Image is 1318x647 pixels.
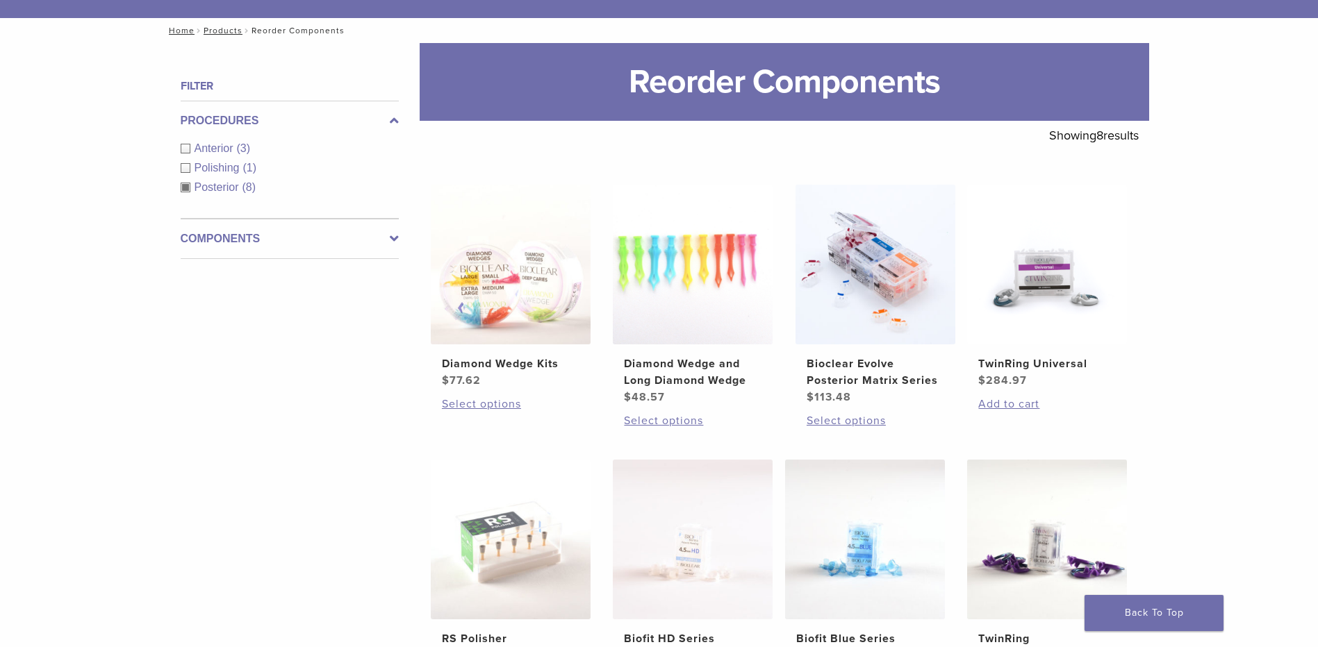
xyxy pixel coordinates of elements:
a: TwinRing UniversalTwinRing Universal $284.97 [966,185,1128,389]
nav: Reorder Components [159,18,1160,43]
h2: Biofit Blue Series [796,630,934,647]
h2: TwinRing [978,630,1116,647]
a: Diamond Wedge and Long Diamond WedgeDiamond Wedge and Long Diamond Wedge $48.57 [612,185,774,405]
img: Bioclear Evolve Posterior Matrix Series [796,185,955,344]
p: Showing results [1049,121,1139,150]
img: Biofit HD Series [613,460,773,619]
a: Back To Top [1085,595,1224,631]
img: TwinRing [967,460,1127,619]
h2: Biofit HD Series [624,630,761,647]
a: Select options for “Diamond Wedge Kits” [442,396,579,412]
h4: Filter [181,78,399,94]
a: Home [165,26,195,35]
a: Diamond Wedge KitsDiamond Wedge Kits $77.62 [430,185,592,389]
label: Procedures [181,112,399,129]
img: Biofit Blue Series [785,460,945,619]
span: $ [978,373,986,387]
img: Diamond Wedge Kits [431,185,591,344]
span: $ [807,390,814,404]
bdi: 48.57 [624,390,665,404]
span: $ [624,390,632,404]
span: 8 [1096,128,1103,143]
a: Products [204,26,242,35]
span: (1) [242,162,256,174]
label: Components [181,230,399,247]
h1: Reorder Components [420,43,1149,121]
span: $ [442,373,450,387]
bdi: 113.48 [807,390,851,404]
h2: Bioclear Evolve Posterior Matrix Series [807,355,944,389]
bdi: 77.62 [442,373,481,387]
span: Polishing [195,162,243,174]
span: (3) [237,142,251,154]
a: Bioclear Evolve Posterior Matrix SeriesBioclear Evolve Posterior Matrix Series $113.48 [795,185,957,405]
span: / [242,27,252,34]
img: Diamond Wedge and Long Diamond Wedge [613,185,773,344]
h2: Diamond Wedge Kits [442,355,579,372]
img: TwinRing Universal [967,185,1127,344]
span: Anterior [195,142,237,154]
a: Select options for “Bioclear Evolve Posterior Matrix Series” [807,412,944,429]
a: Add to cart: “TwinRing Universal” [978,396,1116,412]
img: RS Polisher [431,460,591,619]
h2: RS Polisher [442,630,579,647]
h2: Diamond Wedge and Long Diamond Wedge [624,355,761,389]
span: Posterior [195,181,242,193]
span: / [195,27,204,34]
a: Select options for “Diamond Wedge and Long Diamond Wedge” [624,412,761,429]
h2: TwinRing Universal [978,355,1116,372]
bdi: 284.97 [978,373,1027,387]
span: (8) [242,181,256,193]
